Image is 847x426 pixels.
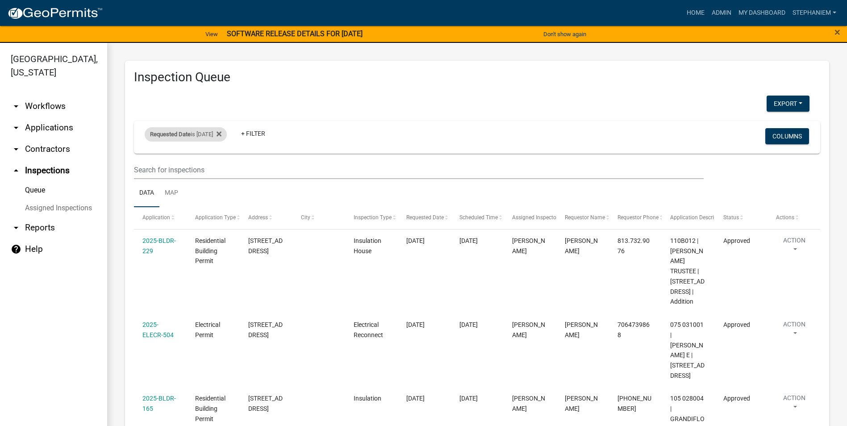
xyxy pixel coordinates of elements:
a: + Filter [234,125,272,142]
span: Michele Rivera [512,395,545,412]
span: Insulation House [354,237,381,255]
span: 706-473-0109 [618,395,651,412]
span: William [565,237,598,255]
datatable-header-cell: Actions [768,207,820,229]
i: arrow_drop_down [11,144,21,155]
datatable-header-cell: Inspection Type [345,207,398,229]
span: Requested Date [406,214,444,221]
span: Electrical Permit [195,321,220,338]
span: 165 PINEWOOD DR [248,237,283,255]
a: Data [134,179,159,208]
input: Search for inspections [134,161,704,179]
datatable-header-cell: Application Type [187,207,239,229]
span: Application Description [670,214,726,221]
a: Home [683,4,708,21]
span: 7064739868 [618,321,650,338]
span: Scheduled Time [459,214,498,221]
span: 436 GREENSBORO RD [248,321,283,338]
button: Action [776,236,813,258]
span: Requestor Phone [618,214,659,221]
span: Electrical Reconnect [354,321,383,338]
datatable-header-cell: Requested Date [398,207,451,229]
span: 09/12/2025 [406,321,425,328]
span: Inspection Type [354,214,392,221]
span: Residential Building Permit [195,237,225,265]
span: Requested Date [150,131,191,138]
span: Application Type [195,214,236,221]
datatable-header-cell: Status [714,207,767,229]
button: Columns [765,128,809,144]
span: Michele Rivera [512,321,545,338]
span: 813.732.9076 [618,237,650,255]
span: × [834,26,840,38]
a: Admin [708,4,735,21]
span: Assigned Inspector [512,214,558,221]
span: 110B012 | VANCE WILLIAM W TRUSTEE | 165 PINEWOOD DR | Addition [670,237,705,305]
span: Approved [723,321,750,328]
span: Kenteria Williams [565,321,598,338]
span: 09/12/2025 [406,395,425,402]
a: 2025-BLDR-229 [142,237,176,255]
a: StephanieM [789,4,840,21]
span: Residential Building Permit [195,395,225,422]
a: View [202,27,221,42]
button: Action [776,393,813,416]
a: 2025-BLDR-165 [142,395,176,412]
span: Status [723,214,739,221]
div: [DATE] [459,236,495,246]
i: arrow_drop_up [11,165,21,176]
button: Close [834,27,840,38]
i: help [11,244,21,255]
datatable-header-cell: Application [134,207,187,229]
datatable-header-cell: Requestor Name [556,207,609,229]
h3: Inspection Queue [134,70,820,85]
span: 09/12/2025 [406,237,425,244]
a: 2025-ELECR-504 [142,321,174,338]
span: Stephen Kitchen [565,395,598,412]
span: Approved [723,237,750,244]
div: [DATE] [459,320,495,330]
span: 075 031001 | DENHAM DONNA E | 436 GREENSBORO RD [670,321,705,379]
button: Don't show again [540,27,590,42]
span: Requestor Name [565,214,605,221]
span: Approved [723,395,750,402]
datatable-header-cell: Assigned Inspector [504,207,556,229]
a: Map [159,179,184,208]
button: Export [767,96,809,112]
i: arrow_drop_down [11,122,21,133]
i: arrow_drop_down [11,222,21,233]
datatable-header-cell: Requestor Phone [609,207,662,229]
span: Address [248,214,268,221]
div: [DATE] [459,393,495,404]
strong: SOFTWARE RELEASE DETAILS FOR [DATE] [227,29,363,38]
datatable-header-cell: Address [239,207,292,229]
datatable-header-cell: Scheduled Time [451,207,503,229]
div: is [DATE] [145,127,227,142]
datatable-header-cell: City [292,207,345,229]
button: Action [776,320,813,342]
span: Application [142,214,170,221]
a: My Dashboard [735,4,789,21]
datatable-header-cell: Application Description [662,207,714,229]
span: Michele Rivera [512,237,545,255]
i: arrow_drop_down [11,101,21,112]
span: Actions [776,214,794,221]
span: City [301,214,310,221]
span: Insulation [354,395,381,402]
span: 372 WARDS CHAPEL RD [248,395,283,412]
